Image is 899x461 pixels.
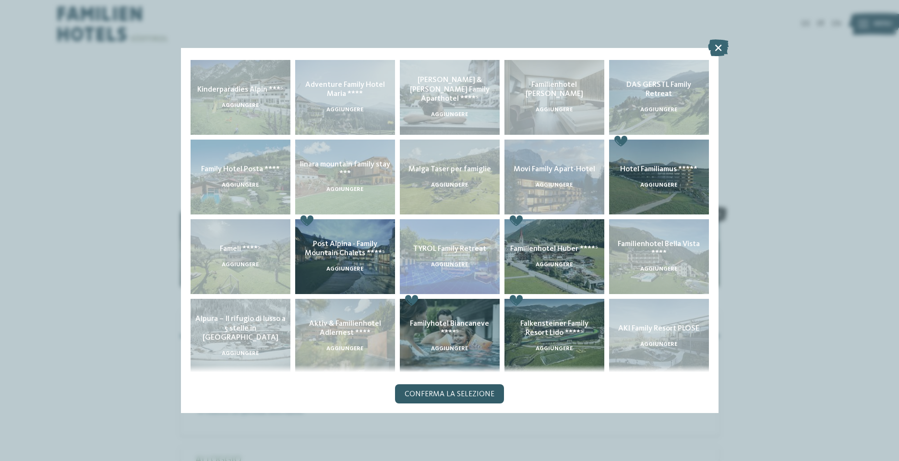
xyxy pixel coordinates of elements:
span: Falkensteiner Family Resort Lido ****ˢ [520,320,588,337]
span: aggiungere [536,346,573,352]
span: aggiungere [536,262,573,268]
span: aggiungere [326,266,363,272]
span: aggiungere [640,182,677,188]
span: Familyhotel Biancaneve ****ˢ [410,320,489,337]
span: aggiungere [431,346,468,352]
span: Conferma la selezione [405,390,494,398]
span: Post Alpina - Family Mountain Chalets ****ˢ [305,240,385,257]
span: Familienhotel Huber ****ˢ [510,245,598,253]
